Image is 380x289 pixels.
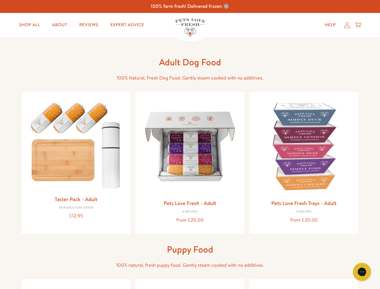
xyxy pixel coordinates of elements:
[117,75,263,81] span: 100% Natural, Fresh Dog Food. Gently steam cooked with no additives.
[271,199,337,207] a: Pets Love Fresh Trays - Adult
[26,206,126,210] div: Introductory Offer
[254,210,354,214] div: 4 Recipes
[320,19,341,31] a: Help
[254,97,354,196] img: Pets Love Fresh Trays - Adult
[14,19,45,31] a: Shop All
[26,97,126,192] img: Taster Pack - Adult
[47,19,72,31] a: About
[140,216,240,224] div: from £20.00
[26,212,126,220] div: £12.95
[350,261,374,283] iframe: Gorgias live chat messenger
[74,19,103,31] a: Reviews
[94,244,286,255] h1: Puppy Food
[140,97,240,196] img: Pets Love Fresh - Adult
[94,56,286,68] h1: Adult Dog Food
[254,216,354,224] div: from £20.00
[175,18,205,37] img: Pets Love Fresh
[106,19,149,31] a: Expert Advice
[164,199,216,207] a: Pets Love Fresh - Adult
[55,195,97,203] a: Taster Pack - Adult
[116,262,264,269] span: 100% natural, fresh puppy food. Gently steam cooked with no additives.
[140,210,240,214] div: 4 Recipes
